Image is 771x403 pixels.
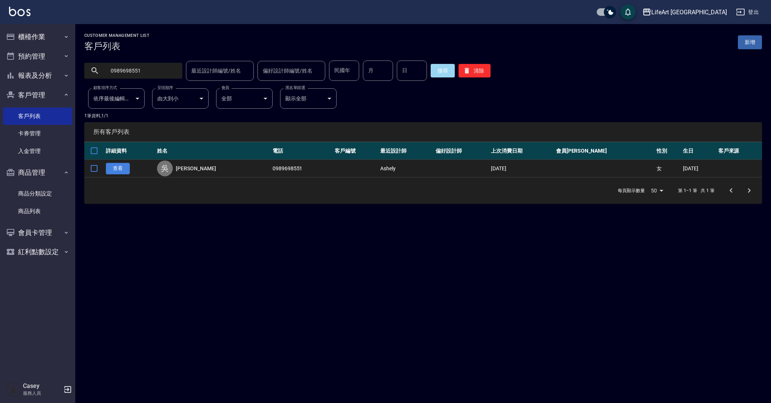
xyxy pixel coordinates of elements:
button: 搜尋 [431,64,455,77]
div: 依序最後編輯時間 [88,88,145,109]
a: 卡券管理 [3,125,72,142]
p: 服務人員 [23,390,61,397]
td: 0989698551 [271,160,333,177]
button: 會員卡管理 [3,223,72,242]
p: 第 1–1 筆 共 1 筆 [678,187,715,194]
p: 每頁顯示數量 [618,187,645,194]
a: 商品分類設定 [3,185,72,202]
input: 搜尋關鍵字 [105,61,176,81]
div: 吳 [157,161,173,176]
img: Person [6,382,21,397]
th: 客戶來源 [716,142,762,160]
th: 上次消費日期 [489,142,554,160]
div: 由大到小 [152,88,209,109]
img: Logo [9,7,30,16]
th: 姓名 [155,142,271,160]
label: 呈現順序 [157,85,173,91]
span: 所有客戶列表 [93,128,753,136]
h2: Customer Management List [84,33,149,38]
button: 櫃檯作業 [3,27,72,47]
button: 登出 [733,5,762,19]
button: 紅利點數設定 [3,242,72,262]
h5: Casey [23,382,61,390]
th: 電話 [271,142,333,160]
th: 會員[PERSON_NAME] [554,142,655,160]
button: save [620,5,635,20]
a: 商品列表 [3,203,72,220]
th: 性別 [655,142,681,160]
a: 新增 [738,35,762,49]
div: 50 [648,180,666,201]
div: 全部 [216,88,273,109]
th: 客戶編號 [333,142,378,160]
a: 入金管理 [3,142,72,160]
td: Ashely [378,160,434,177]
div: 顯示全部 [280,88,337,109]
button: 客戶管理 [3,85,72,105]
a: 客戶列表 [3,108,72,125]
button: LifeArt [GEOGRAPHIC_DATA] [639,5,730,20]
td: [DATE] [681,160,716,177]
button: 預約管理 [3,47,72,66]
th: 詳細資料 [104,142,155,160]
th: 最近設計師 [378,142,434,160]
button: 清除 [459,64,491,77]
th: 偏好設計師 [434,142,489,160]
p: 1 筆資料, 1 / 1 [84,112,762,119]
label: 會員 [221,85,229,91]
td: [DATE] [489,160,554,177]
label: 顧客排序方式 [93,85,117,91]
h3: 客戶列表 [84,41,149,52]
td: 女 [655,160,681,177]
a: [PERSON_NAME] [176,165,216,172]
div: LifeArt [GEOGRAPHIC_DATA] [651,8,727,17]
label: 黑名單篩選 [285,85,305,91]
button: 報表及分析 [3,66,72,85]
th: 生日 [681,142,716,160]
a: 查看 [106,163,130,174]
button: 商品管理 [3,163,72,182]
